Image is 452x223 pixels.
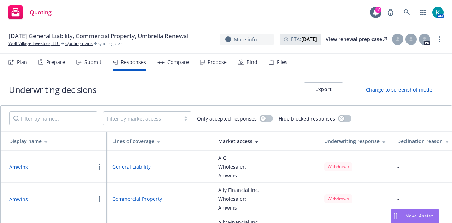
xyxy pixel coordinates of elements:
div: Responses [121,59,146,65]
div: - [397,163,399,170]
div: Amwins [218,204,259,211]
div: Underwriting response [324,137,386,145]
div: Compare [167,59,189,65]
a: Quoting plans [65,40,93,47]
strong: [DATE] [301,36,317,42]
span: Quoting plan [98,40,123,47]
span: More info... [234,36,261,43]
h1: Underwriting decisions [9,84,96,95]
a: Quoting [6,2,54,22]
a: Commercial Property [112,195,207,203]
div: Plan [17,59,27,65]
a: View renewal prep case [326,34,387,45]
a: General Liability [112,163,207,170]
span: ETA : [291,35,317,43]
button: Export [304,82,343,96]
span: Nova Assist [405,213,433,219]
div: Wholesaler: [218,195,259,203]
a: Search [400,5,414,19]
span: Quoting [30,10,52,15]
span: Hide blocked responses [279,115,335,122]
a: Report a Bug [383,5,398,19]
div: - [397,195,399,203]
span: [DATE] General Liability, Commercial Property, Umbrella Renewal [8,32,188,40]
div: Amwins [218,172,246,179]
a: Wolf Village Investors, LLC [8,40,60,47]
div: Change to screenshot mode [366,86,432,93]
div: Propose [208,59,227,65]
div: Drag to move [391,209,400,223]
div: Display name [9,137,101,145]
div: Market access [218,137,313,145]
div: Wholesaler: [218,163,246,170]
div: Bind [246,59,257,65]
span: Only accepted responses [197,115,257,122]
div: Withdrawn [324,162,352,171]
div: Files [277,59,287,65]
button: More info... [220,34,274,45]
input: Filter by name... [9,111,97,125]
div: Submit [84,59,101,65]
div: 18 [375,7,381,13]
div: Lines of coverage [112,137,207,145]
button: Change to screenshot mode [355,82,444,96]
button: Amwins [9,195,28,203]
div: Prepare [46,59,65,65]
div: AIG [218,154,246,162]
div: Ally Financial Inc. [218,186,259,194]
div: Declination reason [397,137,449,145]
a: more [435,35,444,43]
div: Withdrawn [324,194,352,203]
a: Switch app [416,5,430,19]
button: Nova Assist [391,209,439,223]
button: Amwins [9,163,28,171]
img: photo [432,7,444,18]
